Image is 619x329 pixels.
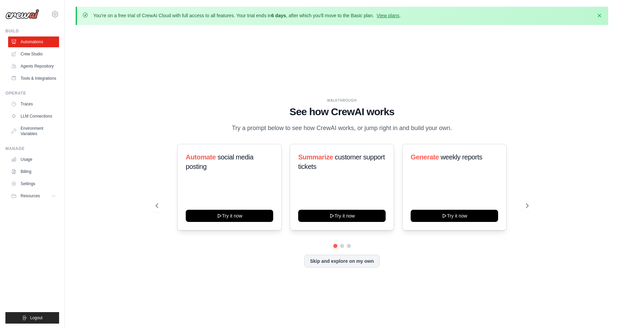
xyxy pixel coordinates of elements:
[8,36,59,47] a: Automations
[21,193,40,199] span: Resources
[8,49,59,59] a: Crew Studio
[411,153,439,161] span: Generate
[5,312,59,324] button: Logout
[5,9,39,19] img: Logo
[8,191,59,201] button: Resources
[93,12,401,19] p: You're on a free trial of CrewAI Cloud with full access to all features. Your trial ends in , aft...
[30,315,43,321] span: Logout
[377,13,399,18] a: View plans
[186,153,254,170] span: social media posting
[5,28,59,34] div: Build
[304,255,380,268] button: Skip and explore on my own
[8,99,59,109] a: Traces
[8,178,59,189] a: Settings
[8,111,59,122] a: LLM Connections
[8,73,59,84] a: Tools & Integrations
[298,153,333,161] span: Summarize
[271,13,286,18] strong: 6 days
[8,61,59,72] a: Agents Repository
[8,166,59,177] a: Billing
[8,123,59,139] a: Environment Variables
[5,91,59,96] div: Operate
[5,146,59,151] div: Manage
[156,106,528,118] h1: See how CrewAI works
[441,153,482,161] span: weekly reports
[186,210,273,222] button: Try it now
[229,123,456,133] p: Try a prompt below to see how CrewAI works, or jump right in and build your own.
[8,154,59,165] a: Usage
[186,153,216,161] span: Automate
[411,210,498,222] button: Try it now
[298,210,386,222] button: Try it now
[298,153,385,170] span: customer support tickets
[156,98,528,103] div: WALKTHROUGH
